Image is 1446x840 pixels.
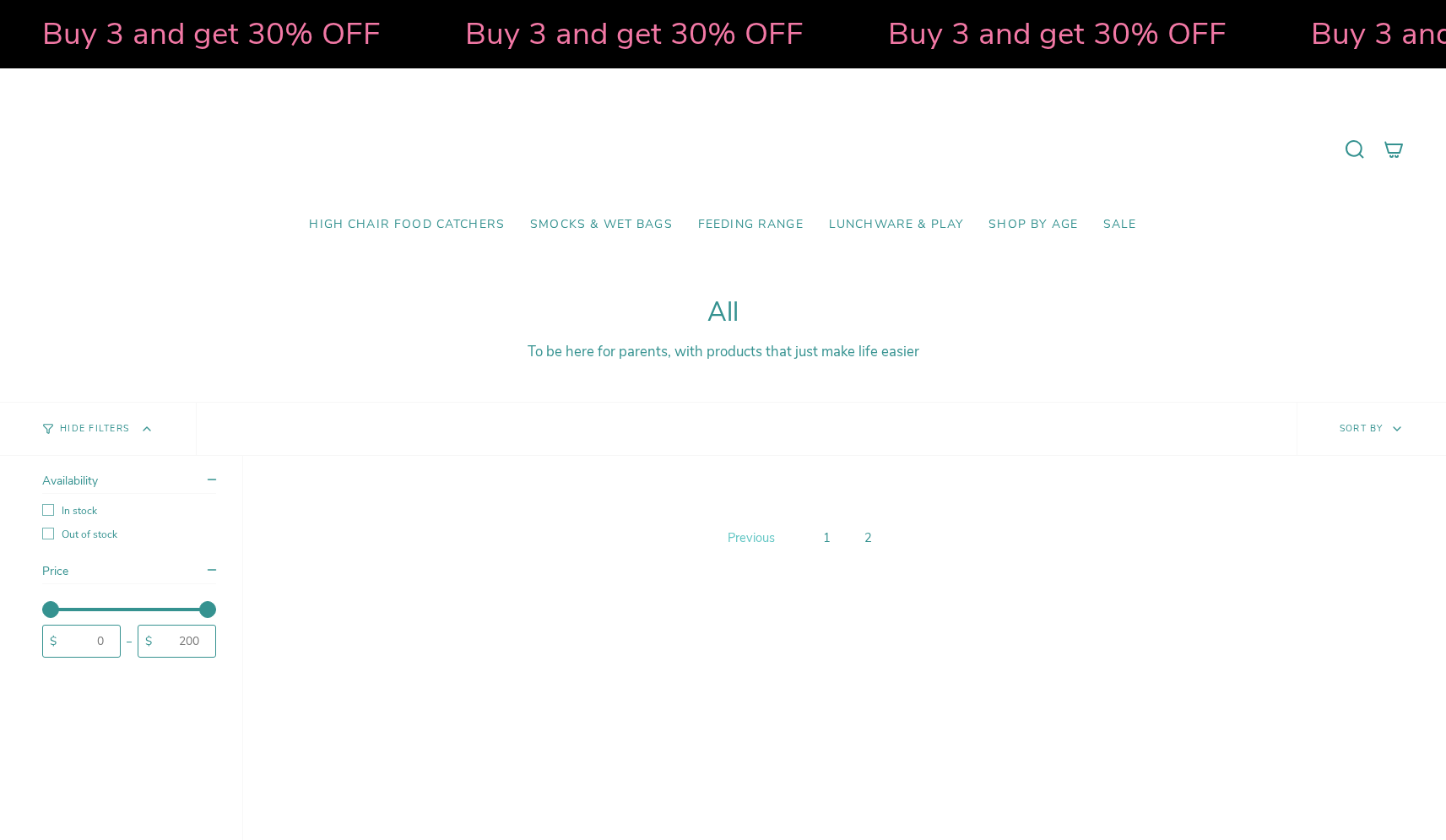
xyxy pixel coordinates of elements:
[296,205,517,245] a: High Chair Food Catchers
[816,526,837,550] a: 1
[888,13,1227,55] strong: Buy 3 and get 30% OFF
[42,473,216,494] summary: Availability
[685,205,816,245] a: Feeding Range
[816,205,976,245] a: Lunchware & Play
[1091,205,1150,245] a: SALE
[988,218,1078,232] span: Shop by Age
[50,633,57,649] span: $
[530,218,673,232] span: Smocks & Wet Bags
[976,205,1091,245] a: Shop by Age
[42,473,98,489] span: Availability
[309,218,505,232] span: High Chair Food Catchers
[517,205,685,245] a: Smocks & Wet Bags
[42,563,216,584] summary: Price
[42,13,381,55] strong: Buy 3 and get 30% OFF
[1297,403,1446,455] button: Sort by
[121,637,138,646] div: -
[465,13,804,55] strong: Buy 3 and get 30% OFF
[42,504,216,518] label: In stock
[1103,218,1137,232] span: SALE
[829,218,963,232] span: Lunchware & Play
[723,525,779,550] a: Previous
[61,632,120,650] input: 0
[145,633,152,649] span: $
[858,526,879,550] a: 2
[728,529,775,546] span: Previous
[60,425,129,434] span: Hide Filters
[156,632,215,650] input: 200
[42,528,216,541] label: Out of stock
[698,218,804,232] span: Feeding Range
[577,94,869,205] a: Mumma’s Little Helpers
[42,297,1404,328] h1: All
[528,342,919,361] span: To be here for parents, with products that just make life easier
[1340,422,1384,435] span: Sort by
[42,563,68,579] span: Price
